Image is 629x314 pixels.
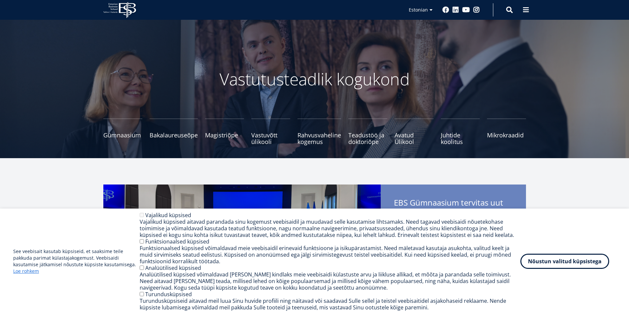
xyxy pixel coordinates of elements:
label: Analüütilised küpsised [145,264,201,271]
span: Gümnaasium [103,132,142,138]
div: Vajalikud küpsised aitavad parandada sinu kogemust veebisaidil ja muudavad selle kasutamise lihts... [140,218,520,238]
span: Rahvusvaheline kogemus [297,132,341,145]
div: Turundusküpsiseid aitavad meil luua Sinu huvide profiili ning näitavad või saadavad Sulle sellel ... [140,298,520,311]
span: õppeaastat põhiväärtusi meenutades [394,208,513,217]
a: Instagram [473,7,480,13]
a: Vastuvõtt ülikooli [251,119,290,145]
label: Turundusküpsised [145,291,192,298]
a: Gümnaasium [103,119,142,145]
button: Nõustun valitud küpsistega [520,254,609,269]
a: Mikrokraadid [487,119,526,145]
a: Magistriõpe [205,119,244,145]
span: Magistriõpe [205,132,244,138]
p: Vastutusteadlik kogukond [140,69,490,89]
img: a [103,185,381,310]
a: Loe rohkem [13,268,39,274]
span: EBS Gümnaasium tervitas uut [394,198,513,219]
a: Linkedin [452,7,459,13]
a: Avatud Ülikool [395,119,434,145]
p: See veebisait kasutab küpsiseid, et saaksime teile pakkuda parimat külastajakogemust. Veebisaidi ... [13,248,140,274]
a: Juhtide koolitus [441,119,480,145]
span: Teadustöö ja doktoriõpe [348,132,387,145]
div: Analüütilised küpsised võimaldavad [PERSON_NAME] kindlaks meie veebisaidi külastuste arvu ja liik... [140,271,520,291]
span: Mikrokraadid [487,132,526,138]
span: Avatud Ülikool [395,132,434,145]
a: Teadustöö ja doktoriõpe [348,119,387,145]
span: Bakalaureuseõpe [150,132,198,138]
a: Rahvusvaheline kogemus [297,119,341,145]
label: Funktsionaalsed küpsised [145,238,209,245]
div: Funktsionaalsed küpsised võimaldavad meie veebisaidil erinevaid funktsioone ja isikupärastamist. ... [140,245,520,265]
a: Youtube [462,7,470,13]
a: Bakalaureuseõpe [150,119,198,145]
span: Juhtide koolitus [441,132,480,145]
a: Facebook [442,7,449,13]
label: Vajalikud küpsised [145,212,191,219]
span: Vastuvõtt ülikooli [251,132,290,145]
